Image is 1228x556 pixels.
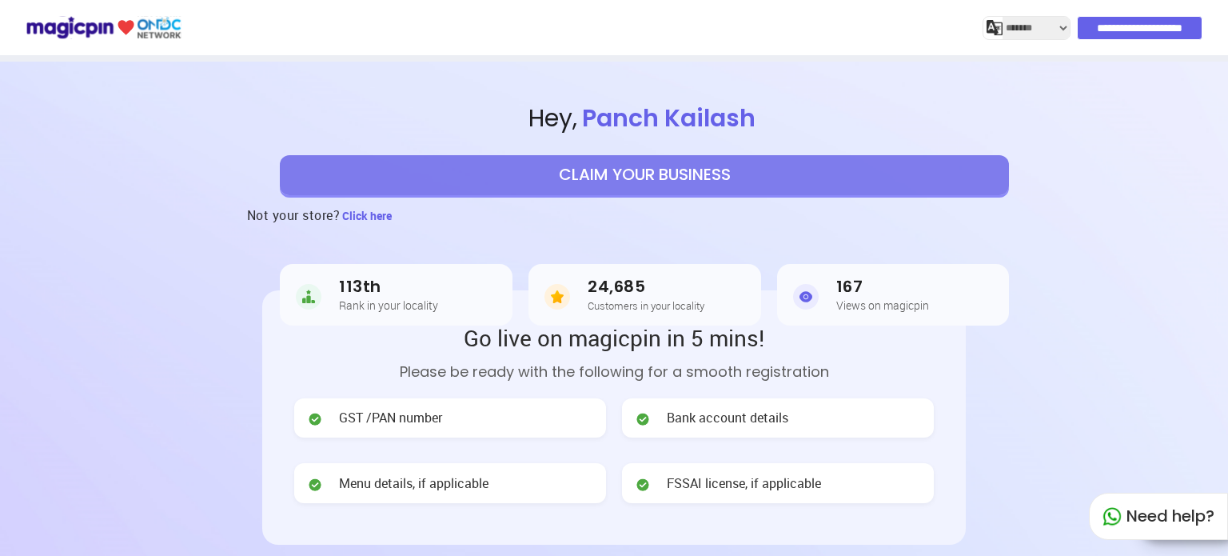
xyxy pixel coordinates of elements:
img: check [635,411,651,427]
img: ondc-logo-new-small.8a59708e.svg [26,14,181,42]
span: GST /PAN number [339,409,442,427]
button: CLAIM YOUR BUSINESS [280,155,1009,195]
span: FSSAI license, if applicable [667,474,821,493]
img: j2MGCQAAAABJRU5ErkJggg== [987,20,1003,36]
span: Panch Kailash [577,101,760,135]
span: Hey , [62,102,1228,136]
img: whatapp_green.7240e66a.svg [1102,507,1122,526]
img: check [635,477,651,493]
h3: 113th [339,278,438,296]
span: Menu details, if applicable [339,474,488,493]
div: Need help? [1089,493,1228,540]
h2: Go live on magicpin in 5 mins! [294,322,934,353]
img: Views [793,281,819,313]
h5: Views on magicpin [836,299,929,311]
img: check [307,411,323,427]
img: check [307,477,323,493]
h5: Rank in your locality [339,299,438,311]
img: Rank [296,281,321,313]
h3: Not your store? [247,195,341,235]
h3: 167 [836,278,929,296]
span: Bank account details [667,409,788,427]
img: Customers [544,281,570,313]
span: Click here [342,208,392,223]
p: Please be ready with the following for a smooth registration [294,361,934,382]
h5: Customers in your locality [588,300,704,311]
h3: 24,685 [588,278,704,296]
